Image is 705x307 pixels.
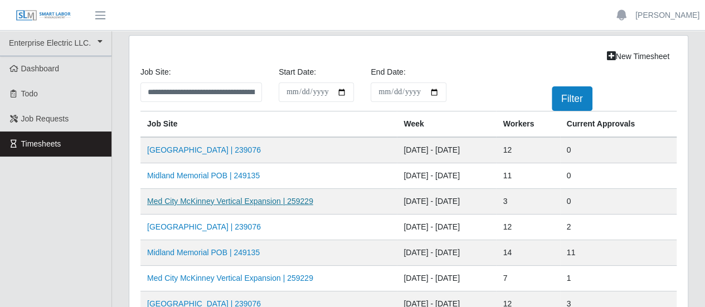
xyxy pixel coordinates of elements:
[496,189,560,215] td: 3
[397,189,496,215] td: [DATE] - [DATE]
[496,266,560,291] td: 7
[21,139,61,148] span: Timesheets
[552,86,592,111] button: Filter
[279,66,316,78] label: Start Date:
[496,163,560,189] td: 11
[397,240,496,266] td: [DATE] - [DATE]
[397,163,496,189] td: [DATE] - [DATE]
[496,215,560,240] td: 12
[560,137,677,163] td: 0
[496,111,560,138] th: Workers
[560,215,677,240] td: 2
[147,145,261,154] a: [GEOGRAPHIC_DATA] | 239076
[147,171,260,180] a: Midland Memorial POB | 249135
[147,248,260,257] a: Midland Memorial POB | 249135
[635,9,699,21] a: [PERSON_NAME]
[496,240,560,266] td: 14
[140,111,397,138] th: job site
[397,215,496,240] td: [DATE] - [DATE]
[21,114,69,123] span: Job Requests
[560,266,677,291] td: 1
[397,111,496,138] th: Week
[397,266,496,291] td: [DATE] - [DATE]
[147,197,313,206] a: Med City McKinney Vertical Expansion | 259229
[560,240,677,266] td: 11
[560,163,677,189] td: 0
[147,274,313,282] a: Med City McKinney Vertical Expansion | 259229
[147,222,261,231] a: [GEOGRAPHIC_DATA] | 239076
[600,47,677,66] a: New Timesheet
[140,66,171,78] label: job site:
[21,64,60,73] span: Dashboard
[371,66,405,78] label: End Date:
[16,9,71,22] img: SLM Logo
[397,137,496,163] td: [DATE] - [DATE]
[560,189,677,215] td: 0
[21,89,38,98] span: Todo
[560,111,677,138] th: Current Approvals
[496,137,560,163] td: 12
